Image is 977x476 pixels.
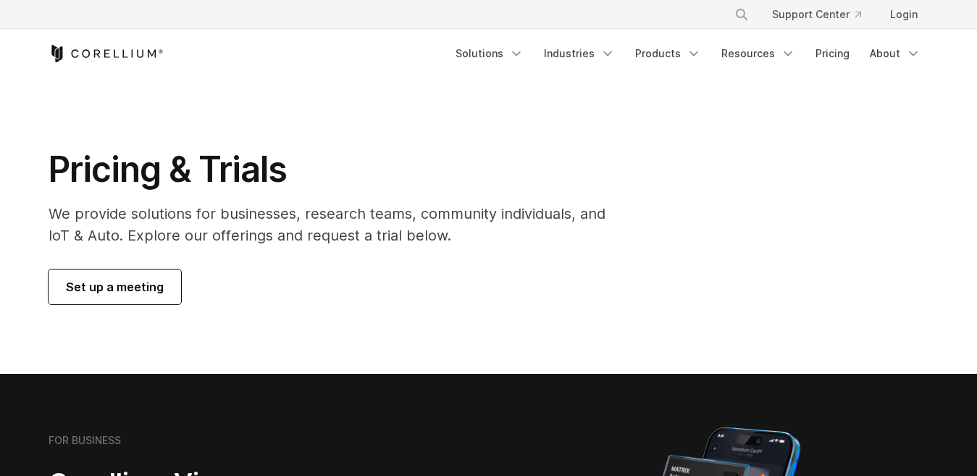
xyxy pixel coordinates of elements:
span: Set up a meeting [66,278,164,296]
button: Search [729,1,755,28]
a: Industries [535,41,624,67]
div: Navigation Menu [447,41,929,67]
div: Navigation Menu [717,1,929,28]
h1: Pricing & Trials [49,148,626,191]
p: We provide solutions for businesses, research teams, community individuals, and IoT & Auto. Explo... [49,203,626,246]
a: Login [879,1,929,28]
a: Solutions [447,41,532,67]
a: Products [626,41,710,67]
h6: FOR BUSINESS [49,434,121,447]
a: About [861,41,929,67]
a: Corellium Home [49,45,164,62]
a: Pricing [807,41,858,67]
a: Resources [713,41,804,67]
a: Support Center [760,1,873,28]
a: Set up a meeting [49,270,181,304]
